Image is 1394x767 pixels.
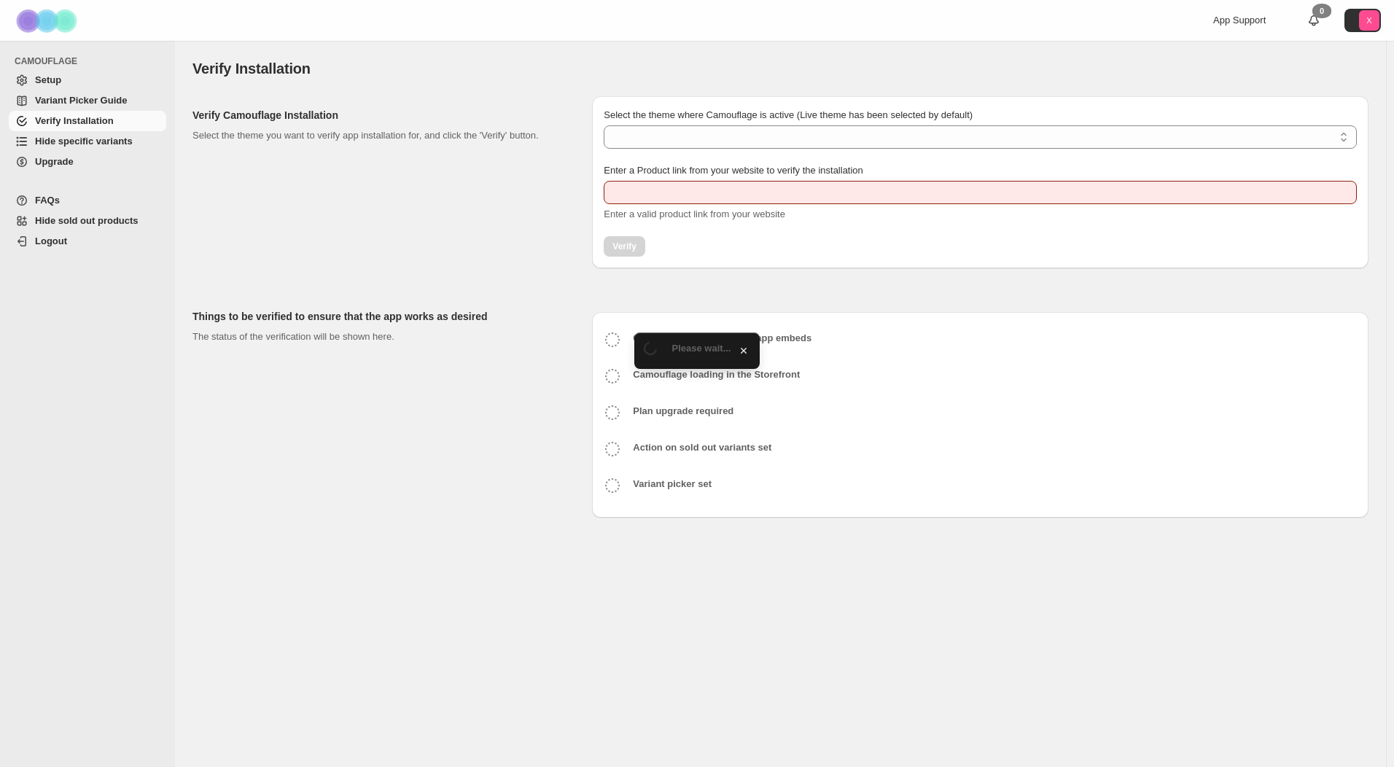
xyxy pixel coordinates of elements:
[9,131,166,152] a: Hide specific variants
[35,235,67,246] span: Logout
[192,330,569,344] p: The status of the verification will be shown here.
[633,369,800,380] b: Camouflage loading in the Storefront
[35,136,133,147] span: Hide specific variants
[192,61,311,77] span: Verify Installation
[604,165,863,176] span: Enter a Product link from your website to verify the installation
[9,231,166,252] a: Logout
[35,195,60,206] span: FAQs
[9,111,166,131] a: Verify Installation
[35,215,139,226] span: Hide sold out products
[1312,4,1331,18] div: 0
[15,55,168,67] span: CAMOUFLAGE
[1359,10,1379,31] span: Avatar with initials X
[604,109,973,120] span: Select the theme where Camouflage is active (Live theme has been selected by default)
[9,90,166,111] a: Variant Picker Guide
[672,343,731,354] span: Please wait...
[9,211,166,231] a: Hide sold out products
[35,115,114,126] span: Verify Installation
[1366,16,1372,25] text: X
[1344,9,1381,32] button: Avatar with initials X
[1307,13,1321,28] a: 0
[35,95,127,106] span: Variant Picker Guide
[9,190,166,211] a: FAQs
[1213,15,1266,26] span: App Support
[35,156,74,167] span: Upgrade
[35,74,61,85] span: Setup
[9,70,166,90] a: Setup
[633,405,733,416] b: Plan upgrade required
[12,1,85,41] img: Camouflage
[192,309,569,324] h2: Things to be verified to ensure that the app works as desired
[192,108,569,122] h2: Verify Camouflage Installation
[9,152,166,172] a: Upgrade
[192,128,569,143] p: Select the theme you want to verify app installation for, and click the 'Verify' button.
[633,442,771,453] b: Action on sold out variants set
[633,478,712,489] b: Variant picker set
[604,209,785,219] span: Enter a valid product link from your website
